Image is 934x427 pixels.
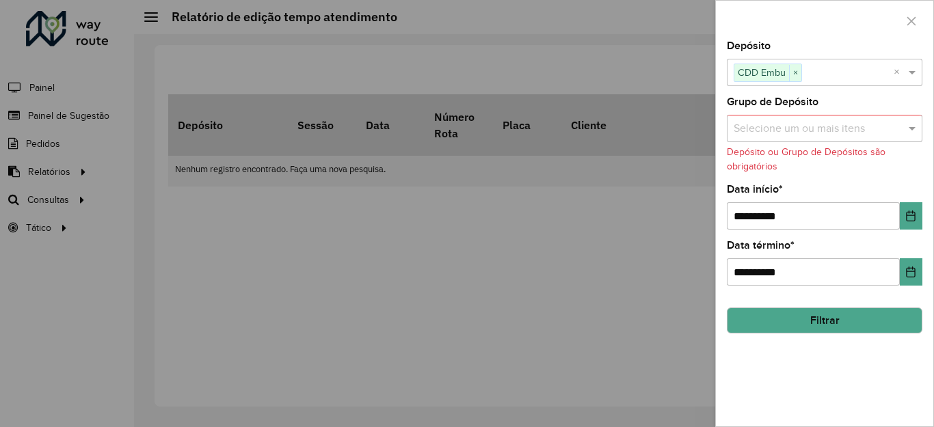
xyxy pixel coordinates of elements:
[894,64,905,81] span: Clear all
[900,202,922,230] button: Choose Date
[727,307,922,333] button: Filtrar
[900,258,922,286] button: Choose Date
[734,64,789,81] span: CDD Embu
[727,181,783,197] label: Data início
[727,237,795,253] label: Data término
[789,65,801,81] span: ×
[727,147,885,171] formly-validation-message: Depósito ou Grupo de Depósitos são obrigatórios
[727,38,771,54] label: Depósito
[727,94,818,110] label: Grupo de Depósito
